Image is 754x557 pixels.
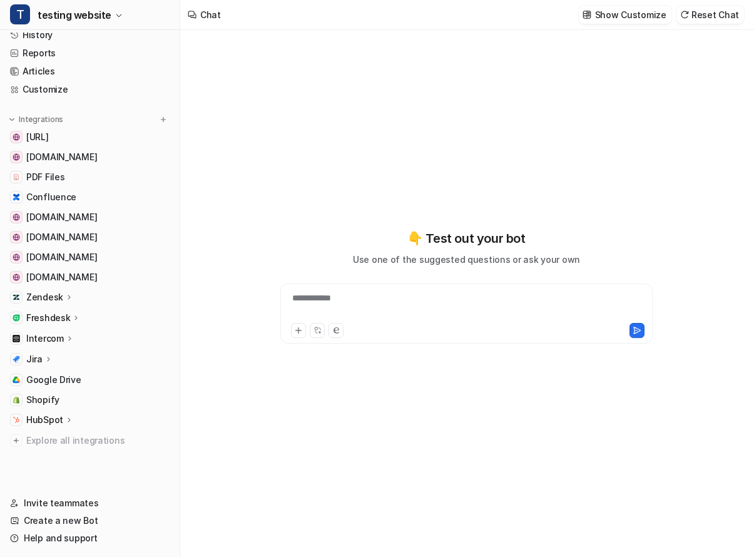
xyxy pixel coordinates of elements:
img: expand menu [8,115,16,124]
img: menu_add.svg [159,115,168,124]
img: Freshdesk [13,314,20,322]
img: Confluence [13,193,20,201]
button: Integrations [5,113,67,126]
span: [DOMAIN_NAME] [26,231,97,243]
p: Zendesk [26,291,63,304]
p: Integrations [19,115,63,125]
p: Intercom [26,332,64,345]
img: HubSpot [13,416,20,424]
a: careers-nri3pl.com[DOMAIN_NAME] [5,248,175,266]
img: www.eesel.ai [13,133,20,141]
a: www.eesel.ai[URL] [5,128,175,146]
a: Create a new Bot [5,512,175,529]
a: ConfluenceConfluence [5,188,175,206]
img: Shopify [13,396,20,404]
span: [DOMAIN_NAME] [26,211,97,223]
a: Articles [5,63,175,80]
a: www.cardekho.com[DOMAIN_NAME] [5,268,175,286]
span: Shopify [26,394,59,406]
button: Show Customize [579,6,671,24]
img: nri3pl.com [13,233,20,241]
p: Show Customize [595,8,666,21]
p: HubSpot [26,414,63,426]
a: support.coursiv.io[DOMAIN_NAME] [5,148,175,166]
span: [URL] [26,131,49,143]
p: Use one of the suggested questions or ask your own [353,253,580,266]
span: Explore all integrations [26,431,170,451]
img: Zendesk [13,294,20,301]
a: ShopifyShopify [5,391,175,409]
span: [DOMAIN_NAME] [26,271,97,284]
img: reset [680,10,689,19]
a: Invite teammates [5,494,175,512]
span: T [10,4,30,24]
p: 👇 Test out your bot [407,229,525,248]
p: Freshdesk [26,312,70,324]
img: Google Drive [13,376,20,384]
a: Google DriveGoogle Drive [5,371,175,389]
img: explore all integrations [10,434,23,447]
span: PDF Files [26,171,64,183]
a: support.bikesonline.com.au[DOMAIN_NAME] [5,208,175,226]
p: Jira [26,353,43,365]
a: Customize [5,81,175,98]
img: support.bikesonline.com.au [13,213,20,221]
a: Explore all integrations [5,432,175,449]
a: Help and support [5,529,175,547]
img: careers-nri3pl.com [13,253,20,261]
a: Reports [5,44,175,62]
span: [DOMAIN_NAME] [26,151,97,163]
span: testing website [38,6,111,24]
img: support.coursiv.io [13,153,20,161]
div: Chat [200,8,221,21]
img: Jira [13,355,20,363]
a: History [5,26,175,44]
img: www.cardekho.com [13,273,20,281]
span: [DOMAIN_NAME] [26,251,97,263]
img: Intercom [13,335,20,342]
a: nri3pl.com[DOMAIN_NAME] [5,228,175,246]
img: PDF Files [13,173,20,181]
img: customize [583,10,591,19]
span: Confluence [26,191,76,203]
a: PDF FilesPDF Files [5,168,175,186]
button: Reset Chat [676,6,744,24]
span: Google Drive [26,374,81,386]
